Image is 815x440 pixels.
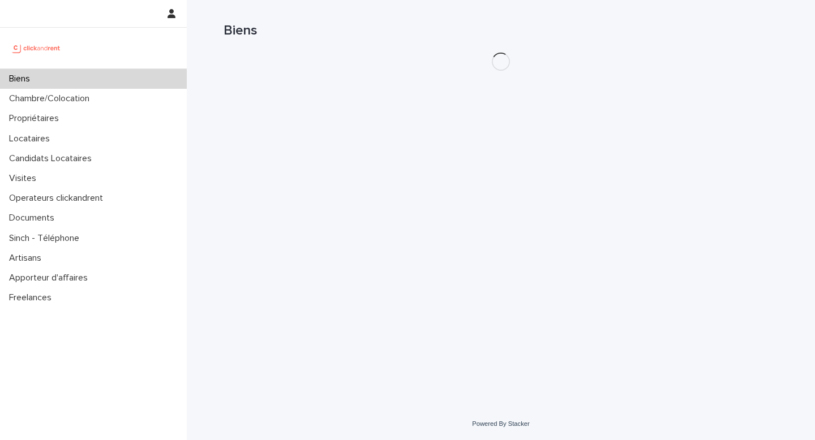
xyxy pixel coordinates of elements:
[5,213,63,223] p: Documents
[5,93,98,104] p: Chambre/Colocation
[5,233,88,244] p: Sinch - Téléphone
[224,23,778,39] h1: Biens
[5,173,45,184] p: Visites
[5,153,101,164] p: Candidats Locataires
[5,113,68,124] p: Propriétaires
[5,273,97,283] p: Apporteur d'affaires
[5,133,59,144] p: Locataires
[472,420,529,427] a: Powered By Stacker
[9,37,64,59] img: UCB0brd3T0yccxBKYDjQ
[5,74,39,84] p: Biens
[5,193,112,204] p: Operateurs clickandrent
[5,292,61,303] p: Freelances
[5,253,50,264] p: Artisans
